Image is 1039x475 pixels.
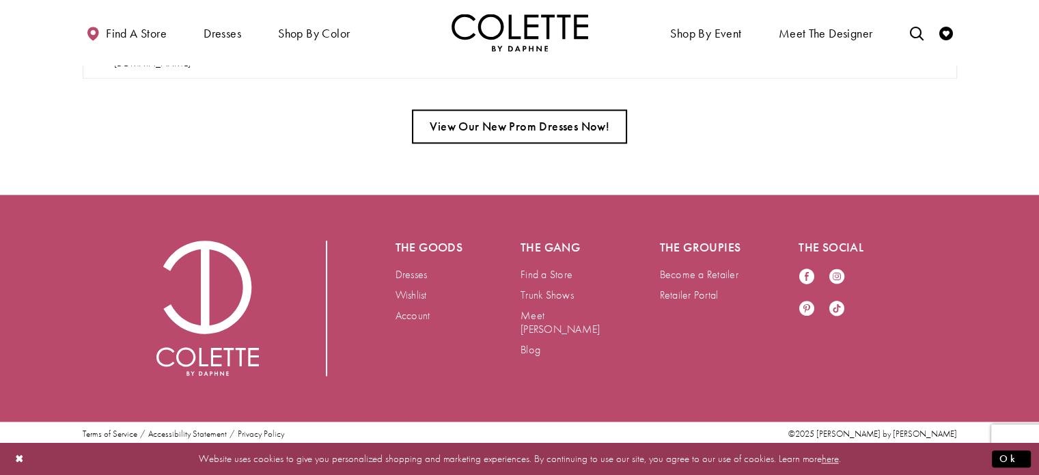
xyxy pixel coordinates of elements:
a: Meet the designer [775,14,876,51]
a: Visit Home Page [452,14,588,51]
a: Privacy Policy [238,429,284,439]
a: Retailer Portal [660,288,719,302]
h5: The goods [396,241,467,254]
a: Become a Retailer [660,267,738,282]
a: Trunk Shows [521,288,574,302]
a: Visit Colette by Daphne Homepage [156,241,259,376]
a: Visit our Instagram - Opens in new tab [829,268,845,286]
h5: The groupies [660,241,745,254]
h5: The gang [521,241,605,254]
a: Visit our Facebook - Opens in new tab [799,268,815,286]
span: Dresses [200,14,245,51]
a: Meet [PERSON_NAME] [521,308,600,336]
a: Blog [521,342,540,357]
a: Dresses [396,267,428,282]
p: Website uses cookies to give you personalized shopping and marketing experiences. By continuing t... [98,450,941,468]
img: Colette by Daphne [452,14,588,51]
span: [DOMAIN_NAME] [114,57,191,69]
a: Toggle search [906,14,926,51]
a: here [822,452,839,465]
span: Shop by color [278,27,350,40]
a: Check Wishlist [936,14,956,51]
span: Shop By Event [667,14,745,51]
img: Colette by Daphne [156,241,259,376]
ul: Follow us [792,261,865,325]
span: Shop by color [275,14,353,51]
a: Visit our Pinterest - Opens in new tab [799,300,815,318]
a: Wishlist [396,288,427,302]
span: ©2025 [PERSON_NAME] by [PERSON_NAME] [788,428,957,439]
span: Dresses [204,27,241,40]
a: Visit our TikTok - Opens in new tab [829,300,845,318]
a: Opens in new tab [114,57,191,69]
a: Terms of Service [83,429,137,439]
a: Account [396,308,430,323]
a: Find a store [83,14,170,51]
a: Find a Store [521,267,572,282]
button: Close Dialog [8,447,31,471]
ul: Post footer menu [77,429,290,439]
a: View Our New Prom Dresses Now! [412,109,627,144]
a: Accessibility Statement [148,429,227,439]
button: Submit Dialog [992,450,1031,467]
span: Shop By Event [670,27,741,40]
span: Meet the designer [779,27,873,40]
span: Find a store [106,27,167,40]
h5: The social [799,241,883,254]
